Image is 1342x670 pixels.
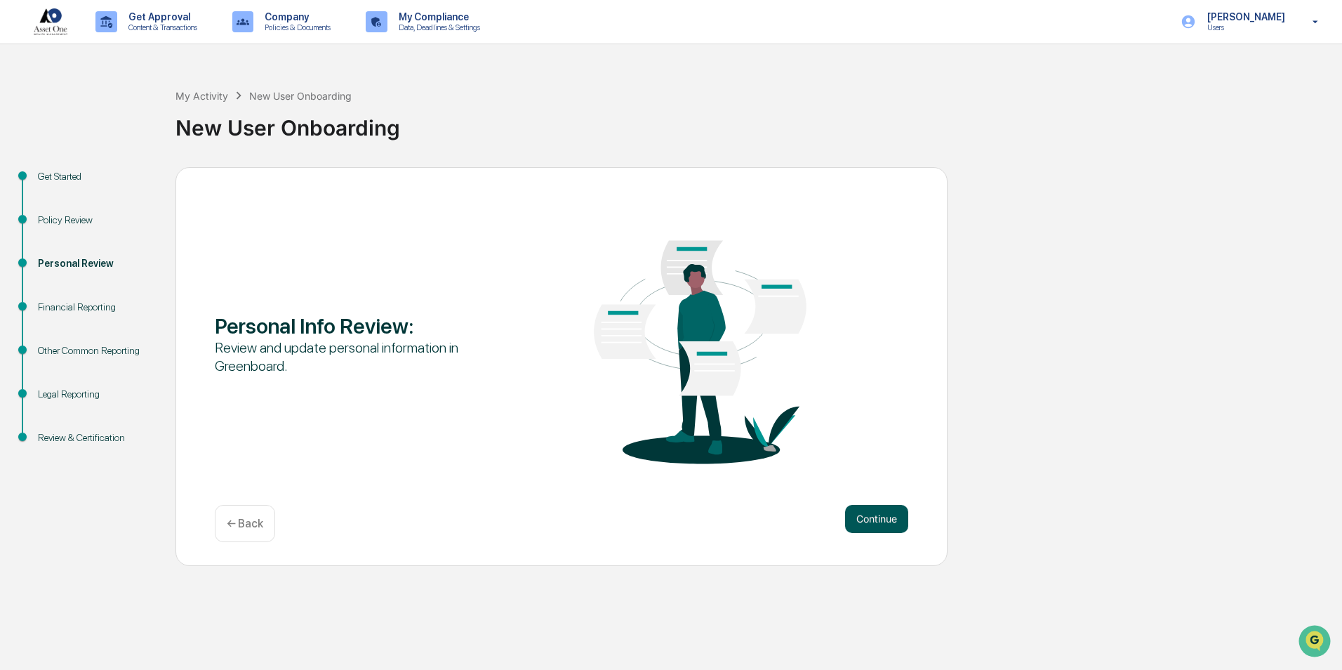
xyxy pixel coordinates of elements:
div: Review & Certification [38,431,153,445]
p: [PERSON_NAME] [1196,11,1292,22]
div: 🗄️ [102,178,113,190]
img: Personal Info Review [562,198,839,487]
p: How can we help? [14,29,255,52]
p: Users [1196,22,1292,32]
span: Data Lookup [28,204,88,218]
div: Personal Info Review : [215,313,492,339]
div: Start new chat [48,107,230,121]
p: ← Back [227,517,263,530]
a: 🗄️Attestations [96,171,180,197]
p: My Compliance [387,11,487,22]
img: 1746055101610-c473b297-6a78-478c-a979-82029cc54cd1 [14,107,39,133]
div: New User Onboarding [175,104,1335,140]
img: logo [34,8,67,35]
div: Personal Review [38,256,153,271]
p: Content & Transactions [117,22,204,32]
div: New User Onboarding [249,90,352,102]
div: Financial Reporting [38,300,153,315]
div: 🔎 [14,205,25,216]
p: Company [253,11,338,22]
div: We're available if you need us! [48,121,178,133]
span: Pylon [140,238,170,249]
p: Policies & Documents [253,22,338,32]
span: Attestations [116,177,174,191]
button: Continue [845,505,908,533]
p: Data, Deadlines & Settings [387,22,487,32]
div: Policy Review [38,213,153,228]
a: Powered byPylon [99,237,170,249]
div: 🖐️ [14,178,25,190]
div: Get Started [38,169,153,184]
div: Other Common Reporting [38,343,153,358]
a: 🔎Data Lookup [8,198,94,223]
iframe: Open customer support [1297,624,1335,662]
div: Review and update personal information in Greenboard. [215,339,492,375]
button: Start new chat [239,112,255,129]
p: Get Approval [117,11,204,22]
div: Legal Reporting [38,387,153,402]
div: My Activity [175,90,228,102]
a: 🖐️Preclearance [8,171,96,197]
span: Preclearance [28,177,91,191]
